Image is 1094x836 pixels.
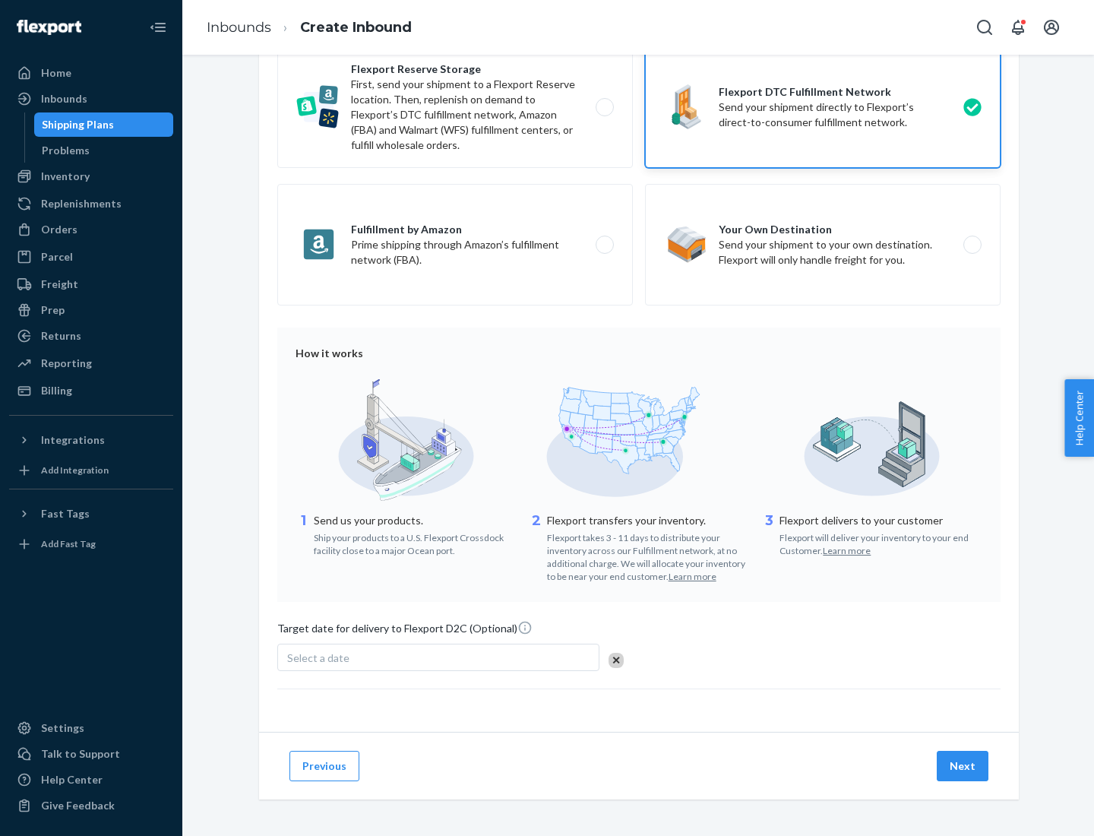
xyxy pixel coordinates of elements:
[9,245,173,269] a: Parcel
[41,249,73,264] div: Parcel
[9,716,173,740] a: Settings
[41,383,72,398] div: Billing
[41,506,90,521] div: Fast Tags
[669,570,716,583] button: Learn more
[9,298,173,322] a: Prep
[779,528,982,557] div: Flexport will deliver your inventory to your end Customer.
[314,513,517,528] p: Send us your products.
[1064,379,1094,457] button: Help Center
[194,5,424,50] ol: breadcrumbs
[9,768,173,792] a: Help Center
[547,528,750,584] div: Flexport takes 3 - 11 days to distribute your inventory across our Fulfillment network, at no add...
[287,651,349,664] span: Select a date
[289,751,359,781] button: Previous
[296,346,982,361] div: How it works
[9,351,173,375] a: Reporting
[207,19,271,36] a: Inbounds
[41,464,109,477] div: Add Integration
[9,87,173,111] a: Inbounds
[969,12,1000,43] button: Open Search Box
[9,217,173,242] a: Orders
[41,356,92,371] div: Reporting
[41,798,115,813] div: Give Feedback
[823,544,871,557] button: Learn more
[41,328,81,344] div: Returns
[41,222,77,237] div: Orders
[41,169,90,184] div: Inventory
[41,537,96,550] div: Add Fast Tag
[9,793,173,818] button: Give Feedback
[41,91,87,106] div: Inbounds
[779,513,982,528] p: Flexport delivers to your customer
[9,532,173,556] a: Add Fast Tag
[34,138,174,163] a: Problems
[1003,12,1033,43] button: Open notifications
[41,302,65,318] div: Prep
[9,61,173,85] a: Home
[314,528,517,557] div: Ship your products to a U.S. Flexport Crossdock facility close to a major Ocean port.
[9,458,173,483] a: Add Integration
[41,746,120,762] div: Talk to Support
[41,772,103,787] div: Help Center
[277,620,533,642] span: Target date for delivery to Flexport D2C (Optional)
[42,143,90,158] div: Problems
[41,720,84,736] div: Settings
[41,196,122,211] div: Replenishments
[34,112,174,137] a: Shipping Plans
[761,511,776,557] div: 3
[296,511,311,557] div: 1
[41,65,71,81] div: Home
[547,513,750,528] p: Flexport transfers your inventory.
[529,511,544,584] div: 2
[9,324,173,348] a: Returns
[9,502,173,526] button: Fast Tags
[1036,12,1067,43] button: Open account menu
[41,277,78,292] div: Freight
[300,19,412,36] a: Create Inbound
[9,742,173,766] a: Talk to Support
[9,378,173,403] a: Billing
[9,272,173,296] a: Freight
[9,428,173,452] button: Integrations
[143,12,173,43] button: Close Navigation
[9,192,173,216] a: Replenishments
[937,751,988,781] button: Next
[41,432,105,448] div: Integrations
[17,20,81,35] img: Flexport logo
[9,164,173,188] a: Inventory
[42,117,114,132] div: Shipping Plans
